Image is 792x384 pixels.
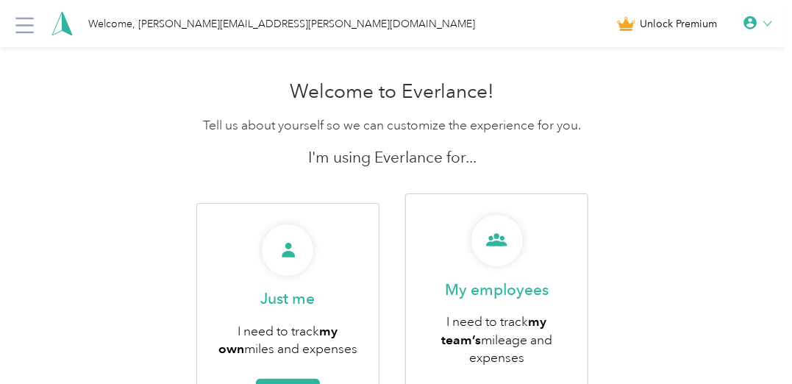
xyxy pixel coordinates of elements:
[196,80,589,104] h1: Welcome to Everlance!
[88,16,475,32] div: Welcome, [PERSON_NAME][EMAIL_ADDRESS][PERSON_NAME][DOMAIN_NAME]
[196,147,589,168] p: I'm using Everlance for...
[710,302,792,384] iframe: Everlance-gr Chat Button Frame
[218,323,357,358] span: I need to track miles and expenses
[260,288,315,309] p: Just me
[441,313,547,347] b: my team’s
[196,116,589,135] p: Tell us about yourself so we can customize the experience for you.
[641,16,718,32] span: Unlock Premium
[445,280,549,300] p: My employees
[441,313,552,366] span: I need to track mileage and expenses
